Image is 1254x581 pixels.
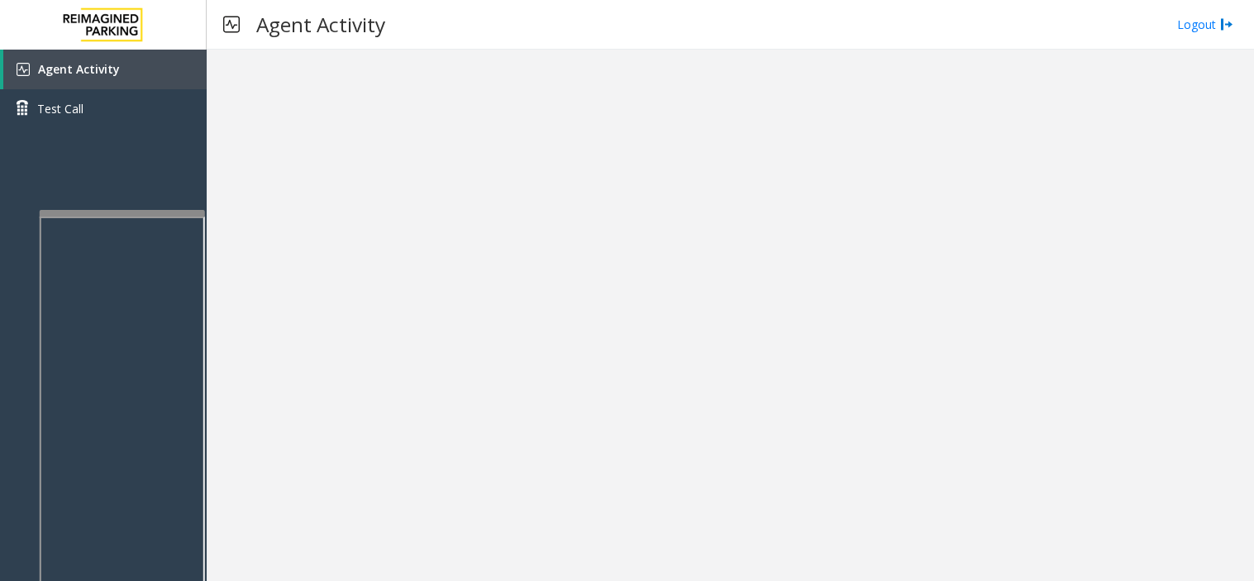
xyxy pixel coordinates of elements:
img: pageIcon [223,4,240,45]
h3: Agent Activity [248,4,393,45]
a: Logout [1177,16,1233,33]
img: 'icon' [17,63,30,76]
span: Agent Activity [38,61,120,77]
img: logout [1220,16,1233,33]
a: Agent Activity [3,50,207,89]
span: Test Call [37,100,83,117]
